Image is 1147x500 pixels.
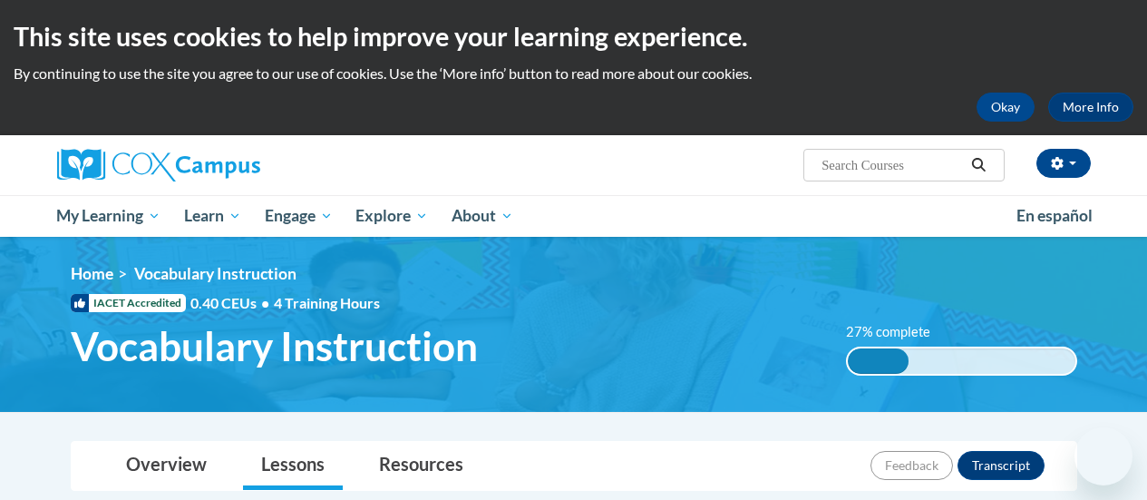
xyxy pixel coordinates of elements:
a: En español [1005,197,1104,235]
button: Search [965,154,992,176]
input: Search Courses [820,154,965,176]
div: Main menu [44,195,1104,237]
a: About [440,195,525,237]
a: Cox Campus [57,149,384,181]
button: Transcript [957,451,1045,480]
a: Home [71,264,113,283]
iframe: Button to launch messaging window [1074,427,1132,485]
a: Overview [108,442,225,490]
a: My Learning [45,195,173,237]
h2: This site uses cookies to help improve your learning experience. [14,18,1133,54]
span: Engage [265,205,333,227]
button: Account Settings [1036,149,1091,178]
label: 27% complete [846,322,950,342]
span: My Learning [56,205,160,227]
span: • [261,294,269,311]
a: Explore [344,195,440,237]
div: 27% complete [848,348,909,374]
img: Cox Campus [57,149,260,181]
a: More Info [1048,93,1133,122]
a: Engage [253,195,345,237]
span: 0.40 CEUs [190,293,274,313]
span: Vocabulary Instruction [71,322,478,370]
button: Feedback [870,451,953,480]
span: 4 Training Hours [274,294,380,311]
span: Vocabulary Instruction [134,264,296,283]
span: Explore [355,205,428,227]
span: IACET Accredited [71,294,186,312]
p: By continuing to use the site you agree to our use of cookies. Use the ‘More info’ button to read... [14,64,1133,83]
a: Learn [172,195,253,237]
a: Lessons [243,442,343,490]
button: Okay [977,93,1035,122]
span: Learn [184,205,241,227]
a: Resources [361,442,481,490]
span: En español [1016,206,1093,225]
span: About [452,205,513,227]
